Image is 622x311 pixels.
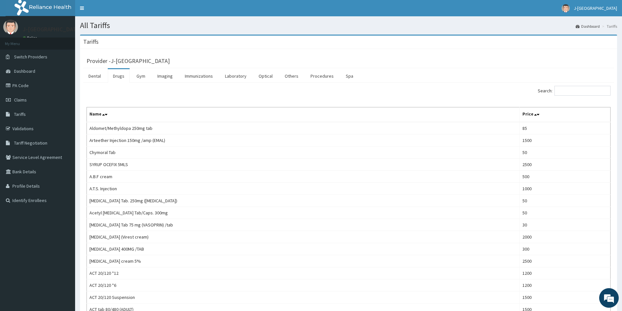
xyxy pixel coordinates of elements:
th: Name [87,107,520,122]
td: ACT 20/120 *12 [87,267,520,279]
td: [MEDICAL_DATA] Tab. 250mg ([MEDICAL_DATA]) [87,195,520,207]
h1: All Tariffs [80,21,617,30]
td: 1200 [520,279,611,291]
td: 2000 [520,231,611,243]
a: Online [23,36,39,40]
td: ACT 20/120 Suspension [87,291,520,303]
input: Search: [554,86,611,96]
td: Arteether Injection 150mg /amp (EMAL) [87,134,520,147]
td: [MEDICAL_DATA] 400MG /TAB [87,243,520,255]
td: Aldomet/Methyldopa 250mg tab [87,122,520,134]
td: 2500 [520,159,611,171]
td: 1500 [520,291,611,303]
div: Minimize live chat window [107,3,123,19]
span: Tariffs [14,111,26,117]
td: 85 [520,122,611,134]
a: Gym [131,69,151,83]
td: [MEDICAL_DATA] cream 5% [87,255,520,267]
a: Others [279,69,304,83]
span: Claims [14,97,27,103]
td: 500 [520,171,611,183]
td: [MEDICAL_DATA] (Virest cream) [87,231,520,243]
td: 50 [520,207,611,219]
td: 1200 [520,267,611,279]
td: [MEDICAL_DATA] Tab 75 mg (VASOPRIN) /tab [87,219,520,231]
label: Search: [538,86,611,96]
a: Imaging [152,69,178,83]
img: User Image [562,4,570,12]
td: ACT 20/120 *6 [87,279,520,291]
a: Laboratory [220,69,252,83]
a: Dashboard [576,23,600,29]
td: 50 [520,195,611,207]
li: Tariffs [600,23,617,29]
a: Spa [341,69,359,83]
span: Switch Providers [14,54,47,60]
span: Tariff Negotiation [14,140,47,146]
td: 1500 [520,134,611,147]
a: Optical [253,69,278,83]
td: SYRUP OCEFIX 5MLS [87,159,520,171]
td: Chymoral Tab [87,147,520,159]
th: Price [520,107,611,122]
td: 1000 [520,183,611,195]
span: We're online! [38,82,90,148]
td: 300 [520,243,611,255]
a: Procedures [305,69,339,83]
span: J-[GEOGRAPHIC_DATA] [574,5,617,11]
span: Dashboard [14,68,35,74]
td: A.T.S. Injection [87,183,520,195]
td: A.B.F cream [87,171,520,183]
textarea: Type your message and hit 'Enter' [3,178,124,201]
img: User Image [3,20,18,34]
h3: Provider - J-[GEOGRAPHIC_DATA] [87,58,170,64]
td: 50 [520,147,611,159]
img: d_794563401_company_1708531726252_794563401 [12,33,26,49]
p: J-[GEOGRAPHIC_DATA] [23,26,82,32]
a: Dental [83,69,106,83]
h3: Tariffs [83,39,99,45]
td: 2500 [520,255,611,267]
a: Immunizations [180,69,218,83]
div: Chat with us now [34,37,110,45]
td: 30 [520,219,611,231]
td: Acetyl [MEDICAL_DATA] Tab/Caps. 300mg [87,207,520,219]
a: Drugs [108,69,130,83]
